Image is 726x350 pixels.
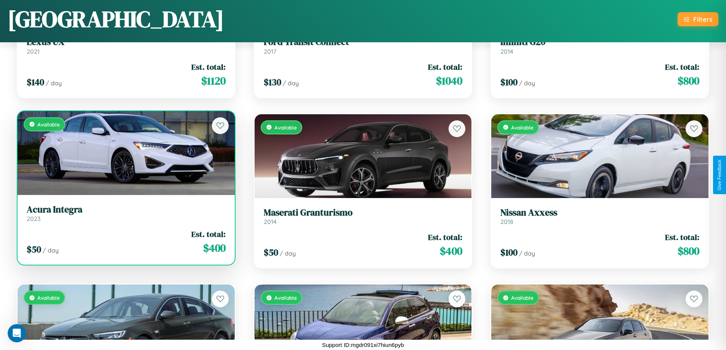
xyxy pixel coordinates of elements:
[322,340,404,350] p: Support ID: mgdr091xi7hiun6pyb
[500,246,518,259] span: $ 100
[264,218,277,225] span: 2014
[8,3,224,35] h1: [GEOGRAPHIC_DATA]
[500,37,699,55] a: Infiniti G202014
[264,37,463,48] h3: Ford Transit Connect
[500,76,518,88] span: $ 100
[678,12,718,26] button: Filters
[27,37,226,55] a: Lexus UX2021
[264,48,276,55] span: 2017
[500,218,513,225] span: 2018
[665,61,699,72] span: Est. total:
[283,79,299,87] span: / day
[500,37,699,48] h3: Infiniti G20
[264,246,278,259] span: $ 50
[678,73,699,88] span: $ 800
[500,207,699,218] h3: Nissan Axxess
[203,240,226,256] span: $ 400
[519,249,535,257] span: / day
[8,324,26,342] iframe: Intercom live chat
[191,61,226,72] span: Est. total:
[440,243,462,259] span: $ 400
[519,79,535,87] span: / day
[37,294,60,301] span: Available
[511,124,534,131] span: Available
[27,37,226,48] h3: Lexus UX
[500,207,699,226] a: Nissan Axxess2018
[678,243,699,259] span: $ 800
[280,249,296,257] span: / day
[264,76,281,88] span: $ 130
[43,246,59,254] span: / day
[27,204,226,223] a: Acura Integra2023
[274,124,297,131] span: Available
[511,294,534,301] span: Available
[264,207,463,218] h3: Maserati Granturismo
[191,229,226,240] span: Est. total:
[27,48,40,55] span: 2021
[46,79,62,87] span: / day
[27,215,40,222] span: 2023
[428,61,462,72] span: Est. total:
[500,48,513,55] span: 2014
[693,15,712,23] div: Filters
[665,232,699,243] span: Est. total:
[27,76,44,88] span: $ 140
[37,121,60,128] span: Available
[201,73,226,88] span: $ 1120
[27,243,41,256] span: $ 50
[436,73,462,88] span: $ 1040
[264,37,463,55] a: Ford Transit Connect2017
[264,207,463,226] a: Maserati Granturismo2014
[428,232,462,243] span: Est. total:
[27,204,226,215] h3: Acura Integra
[717,160,722,190] div: Give Feedback
[274,294,297,301] span: Available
